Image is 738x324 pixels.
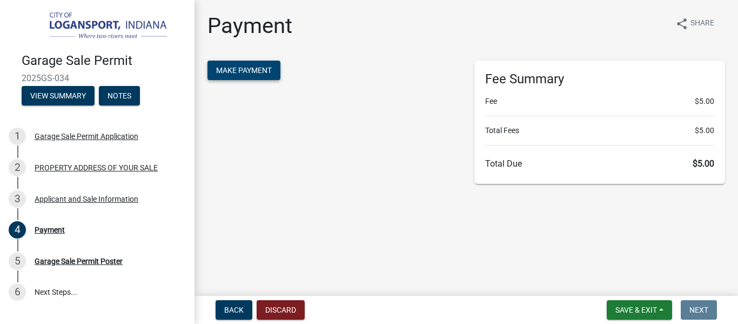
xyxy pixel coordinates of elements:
span: Make Payment [216,66,272,75]
div: Applicant and Sale Information [35,195,138,203]
div: Garage Sale Permit Poster [35,257,123,265]
button: Save & Exit [607,300,672,320]
button: Notes [99,86,140,105]
li: Fee [485,96,714,107]
span: $5.00 [695,96,714,107]
div: PROPERTY ADDRESS OF YOUR SALE [35,164,158,171]
div: 3 [9,190,26,208]
h6: Total Due [485,158,714,169]
span: $5.00 [693,158,714,169]
button: Next [681,300,717,320]
i: share [675,17,688,30]
wm-modal-confirm: Summary [22,92,95,101]
button: View Summary [22,86,95,105]
div: Payment [35,226,65,234]
span: Next [689,306,708,314]
div: 2 [9,159,26,176]
h1: Payment [207,13,292,39]
span: $5.00 [695,125,714,136]
div: 5 [9,253,26,270]
span: Back [224,306,244,314]
span: 2025GS-034 [22,73,173,83]
img: City of Logansport, Indiana [22,11,177,42]
button: Discard [257,300,305,320]
div: Garage Sale Permit Application [35,133,138,140]
span: Share [690,17,714,30]
li: Total Fees [485,125,714,136]
div: 6 [9,283,26,301]
div: 4 [9,221,26,239]
span: Save & Exit [615,306,657,314]
h4: Garage Sale Permit [22,53,186,69]
wm-modal-confirm: Notes [99,92,140,101]
button: Make Payment [207,61,280,80]
h6: Fee Summary [485,71,714,87]
button: shareShare [667,13,723,34]
div: 1 [9,128,26,145]
button: Back [216,300,252,320]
